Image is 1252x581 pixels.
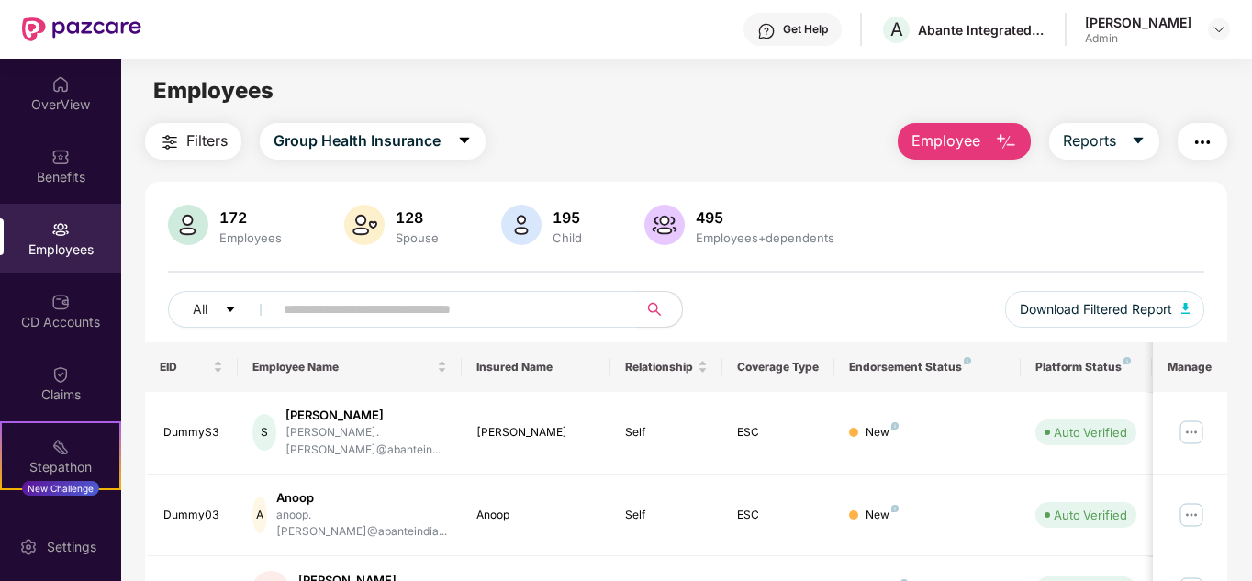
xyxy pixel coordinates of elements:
[252,360,433,374] span: Employee Name
[737,507,820,524] div: ESC
[501,205,542,245] img: svg+xml;base64,PHN2ZyB4bWxucz0iaHR0cDovL3d3dy53My5vcmcvMjAwMC9zdmciIHhtbG5zOnhsaW5rPSJodHRwOi8vd3...
[1063,129,1116,152] span: Reports
[41,538,102,556] div: Settings
[866,507,899,524] div: New
[995,131,1017,153] img: svg+xml;base64,PHN2ZyB4bWxucz0iaHR0cDovL3d3dy53My5vcmcvMjAwMC9zdmciIHhtbG5zOnhsaW5rPSJodHRwOi8vd3...
[274,129,441,152] span: Group Health Insurance
[51,293,70,311] img: svg+xml;base64,PHN2ZyBpZD0iQ0RfQWNjb3VudHMiIGRhdGEtbmFtZT0iQ0QgQWNjb3VudHMiIHhtbG5zPSJodHRwOi8vd3...
[392,230,442,245] div: Spouse
[163,424,224,441] div: DummyS3
[224,303,237,318] span: caret-down
[625,360,694,374] span: Relationship
[1177,500,1206,530] img: manageButton
[1131,133,1146,150] span: caret-down
[625,424,708,441] div: Self
[890,18,903,40] span: A
[344,205,385,245] img: svg+xml;base64,PHN2ZyB4bWxucz0iaHR0cDovL3d3dy53My5vcmcvMjAwMC9zdmciIHhtbG5zOnhsaW5rPSJodHRwOi8vd3...
[549,230,586,245] div: Child
[476,424,597,441] div: [PERSON_NAME]
[898,123,1031,160] button: Employee
[2,458,119,476] div: Stepathon
[1020,299,1172,319] span: Download Filtered Report
[476,507,597,524] div: Anoop
[1085,14,1191,31] div: [PERSON_NAME]
[1049,123,1159,160] button: Reportscaret-down
[1181,303,1191,314] img: svg+xml;base64,PHN2ZyB4bWxucz0iaHR0cDovL3d3dy53My5vcmcvMjAwMC9zdmciIHhtbG5zOnhsaW5rPSJodHRwOi8vd3...
[145,342,239,392] th: EID
[918,21,1046,39] div: Abante Integrated P3
[260,123,486,160] button: Group Health Insurancecaret-down
[1123,357,1131,364] img: svg+xml;base64,PHN2ZyB4bWxucz0iaHR0cDovL3d3dy53My5vcmcvMjAwMC9zdmciIHdpZHRoPSI4IiBoZWlnaHQ9IjgiIH...
[1005,291,1205,328] button: Download Filtered Report
[392,208,442,227] div: 128
[757,22,776,40] img: svg+xml;base64,PHN2ZyBpZD0iSGVscC0zMngzMiIgeG1sbnM9Imh0dHA6Ly93d3cudzMub3JnLzIwMDAvc3ZnIiB3aWR0aD...
[637,291,683,328] button: search
[1085,31,1191,46] div: Admin
[285,424,447,459] div: [PERSON_NAME].[PERSON_NAME]@abantein...
[625,507,708,524] div: Self
[964,357,971,364] img: svg+xml;base64,PHN2ZyB4bWxucz0iaHR0cDovL3d3dy53My5vcmcvMjAwMC9zdmciIHdpZHRoPSI4IiBoZWlnaHQ9IjgiIH...
[1054,506,1127,524] div: Auto Verified
[737,424,820,441] div: ESC
[644,205,685,245] img: svg+xml;base64,PHN2ZyB4bWxucz0iaHR0cDovL3d3dy53My5vcmcvMjAwMC9zdmciIHhtbG5zOnhsaW5rPSJodHRwOi8vd3...
[216,208,285,227] div: 172
[186,129,228,152] span: Filters
[238,342,462,392] th: Employee Name
[891,422,899,430] img: svg+xml;base64,PHN2ZyB4bWxucz0iaHR0cDovL3d3dy53My5vcmcvMjAwMC9zdmciIHdpZHRoPSI4IiBoZWlnaHQ9IjgiIH...
[193,299,207,319] span: All
[783,22,828,37] div: Get Help
[849,360,1006,374] div: Endorsement Status
[692,230,838,245] div: Employees+dependents
[153,77,274,104] span: Employees
[252,497,267,533] div: A
[160,360,210,374] span: EID
[276,507,447,542] div: anoop.[PERSON_NAME]@abanteindia...
[1035,360,1136,374] div: Platform Status
[891,505,899,512] img: svg+xml;base64,PHN2ZyB4bWxucz0iaHR0cDovL3d3dy53My5vcmcvMjAwMC9zdmciIHdpZHRoPSI4IiBoZWlnaHQ9IjgiIH...
[462,342,611,392] th: Insured Name
[51,75,70,94] img: svg+xml;base64,PHN2ZyBpZD0iSG9tZSIgeG1sbnM9Imh0dHA6Ly93d3cudzMub3JnLzIwMDAvc3ZnIiB3aWR0aD0iMjAiIG...
[145,123,241,160] button: Filters
[692,208,838,227] div: 495
[1177,418,1206,447] img: manageButton
[457,133,472,150] span: caret-down
[163,507,224,524] div: Dummy03
[276,489,447,507] div: Anoop
[22,17,141,41] img: New Pazcare Logo
[610,342,722,392] th: Relationship
[51,438,70,456] img: svg+xml;base64,PHN2ZyB4bWxucz0iaHR0cDovL3d3dy53My5vcmcvMjAwMC9zdmciIHdpZHRoPSIyMSIgaGVpZ2h0PSIyMC...
[51,510,70,529] img: svg+xml;base64,PHN2ZyBpZD0iRW5kb3JzZW1lbnRzIiB4bWxucz0iaHR0cDovL3d3dy53My5vcmcvMjAwMC9zdmciIHdpZH...
[168,291,280,328] button: Allcaret-down
[1054,423,1127,441] div: Auto Verified
[51,220,70,239] img: svg+xml;base64,PHN2ZyBpZD0iRW1wbG95ZWVzIiB4bWxucz0iaHR0cDovL3d3dy53My5vcmcvMjAwMC9zdmciIHdpZHRoPS...
[285,407,447,424] div: [PERSON_NAME]
[637,302,673,317] span: search
[252,414,276,451] div: S
[1153,342,1227,392] th: Manage
[19,538,38,556] img: svg+xml;base64,PHN2ZyBpZD0iU2V0dGluZy0yMHgyMCIgeG1sbnM9Imh0dHA6Ly93d3cudzMub3JnLzIwMDAvc3ZnIiB3aW...
[722,342,834,392] th: Coverage Type
[1191,131,1213,153] img: svg+xml;base64,PHN2ZyB4bWxucz0iaHR0cDovL3d3dy53My5vcmcvMjAwMC9zdmciIHdpZHRoPSIyNCIgaGVpZ2h0PSIyNC...
[168,205,208,245] img: svg+xml;base64,PHN2ZyB4bWxucz0iaHR0cDovL3d3dy53My5vcmcvMjAwMC9zdmciIHhtbG5zOnhsaW5rPSJodHRwOi8vd3...
[51,148,70,166] img: svg+xml;base64,PHN2ZyBpZD0iQmVuZWZpdHMiIHhtbG5zPSJodHRwOi8vd3d3LnczLm9yZy8yMDAwL3N2ZyIgd2lkdGg9Ij...
[911,129,980,152] span: Employee
[1212,22,1226,37] img: svg+xml;base64,PHN2ZyBpZD0iRHJvcGRvd24tMzJ4MzIiIHhtbG5zPSJodHRwOi8vd3d3LnczLm9yZy8yMDAwL3N2ZyIgd2...
[22,481,99,496] div: New Challenge
[216,230,285,245] div: Employees
[866,424,899,441] div: New
[549,208,586,227] div: 195
[159,131,181,153] img: svg+xml;base64,PHN2ZyB4bWxucz0iaHR0cDovL3d3dy53My5vcmcvMjAwMC9zdmciIHdpZHRoPSIyNCIgaGVpZ2h0PSIyNC...
[51,365,70,384] img: svg+xml;base64,PHN2ZyBpZD0iQ2xhaW0iIHhtbG5zPSJodHRwOi8vd3d3LnczLm9yZy8yMDAwL3N2ZyIgd2lkdGg9IjIwIi...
